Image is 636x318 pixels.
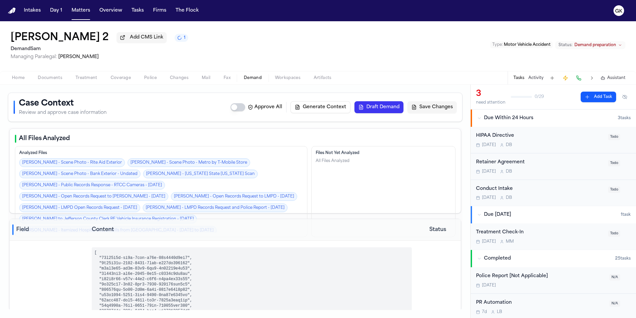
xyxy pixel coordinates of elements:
[609,300,620,307] span: N/A
[12,224,86,235] div: Field
[528,75,544,81] button: Activity
[609,274,620,280] span: N/A
[618,116,631,121] span: 3 task s
[19,192,168,201] a: [PERSON_NAME] - Open Records Request to [PERSON_NAME] - [DATE]
[19,98,107,109] h1: Case Context
[202,75,210,81] span: Mail
[224,75,231,81] span: Fax
[555,41,625,49] button: Change status from Demand preparation
[244,75,262,81] span: Demand
[471,223,636,250] div: Open task: Treatment Check-In
[175,34,188,42] button: 1 active task
[97,5,125,17] button: Overview
[354,101,403,113] button: Draft Demand
[615,9,622,14] text: GK
[171,192,297,201] a: [PERSON_NAME] - Open Records Request to LMPD - [DATE]
[19,203,140,212] a: [PERSON_NAME] - LMPD Open Records Request - [DATE]
[513,75,524,81] button: Tasks
[275,75,300,81] span: Workspaces
[150,5,169,17] button: Firms
[76,75,97,81] span: Treatment
[608,160,620,166] span: Todo
[608,134,620,140] span: Todo
[117,32,167,43] button: Add CMS Link
[482,309,487,315] span: 7d
[89,219,414,241] th: Content
[535,94,544,100] span: 0 / 29
[19,181,165,190] a: [PERSON_NAME] - Public Records Response - RTCC Cameras - [DATE]
[506,169,512,174] span: D B
[144,75,157,81] span: Police
[476,299,606,307] div: PR Automation
[482,283,496,288] span: [DATE]
[506,142,512,148] span: D B
[484,255,511,262] span: Completed
[184,35,185,40] span: 1
[482,195,496,200] span: [DATE]
[47,5,65,17] button: Day 1
[490,41,553,48] button: Edit Type: Motor Vehicle Accident
[291,101,350,113] button: Generate Context
[601,75,625,81] button: Assistant
[407,101,457,113] button: Save Changes
[608,187,620,193] span: Todo
[111,75,131,81] span: Coverage
[574,42,616,48] span: Demand preparation
[128,158,250,167] a: [PERSON_NAME] - Scene Photo - Metro by T-Mobile Store
[58,54,99,59] span: [PERSON_NAME]
[12,75,25,81] span: Home
[19,110,107,116] p: Review and approve case information
[316,158,349,164] div: All Files Analyzed
[8,8,16,14] a: Home
[471,127,636,153] div: Open task: HIPAA Directive
[11,32,109,44] h1: [PERSON_NAME] 2
[484,211,511,218] span: Due [DATE]
[11,54,57,59] span: Managing Paralegal:
[19,158,125,167] a: [PERSON_NAME] - Scene Photo - Rite Aid Exterior
[143,203,288,212] a: [PERSON_NAME] - LMPD Records Request and Police Report - [DATE]
[482,239,496,244] span: [DATE]
[471,180,636,206] div: Open task: Conduct Intake
[471,153,636,180] div: Open task: Retainer Agreement
[21,5,43,17] button: Intakes
[476,100,505,105] div: need attention
[482,142,496,148] span: [DATE]
[506,239,514,244] span: M M
[497,309,502,315] span: L B
[482,169,496,174] span: [DATE]
[19,150,303,156] div: Analyzed Files
[130,34,163,41] span: Add CMS Link
[471,267,636,294] div: Open task: Police Report [Not Applicable]
[19,134,70,143] h2: All Files Analyzed
[129,5,146,17] button: Tasks
[476,185,604,193] div: Conduct Intake
[414,219,461,241] th: Status
[619,92,631,102] button: Hide completed tasks (⌘⇧H)
[173,5,201,17] button: The Flock
[558,42,572,48] span: Status:
[476,159,604,166] div: Retainer Agreement
[8,8,16,14] img: Finch Logo
[574,73,583,83] button: Make a Call
[38,75,62,81] span: Documents
[607,75,625,81] span: Assistant
[506,195,512,200] span: D B
[69,5,93,17] button: Matters
[548,73,557,83] button: Add Task
[476,89,505,99] div: 3
[471,110,636,127] button: Due Within 24 Hours3tasks
[492,43,503,47] span: Type :
[561,73,570,83] button: Create Immediate Task
[11,32,109,44] button: Edit matter name
[476,273,606,280] div: Police Report [Not Applicable]
[19,170,140,178] a: [PERSON_NAME] - Scene Photo - Bank Exterior - Undated
[248,104,282,111] label: Approve All
[170,75,188,81] span: Changes
[476,229,604,236] div: Treatment Check-In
